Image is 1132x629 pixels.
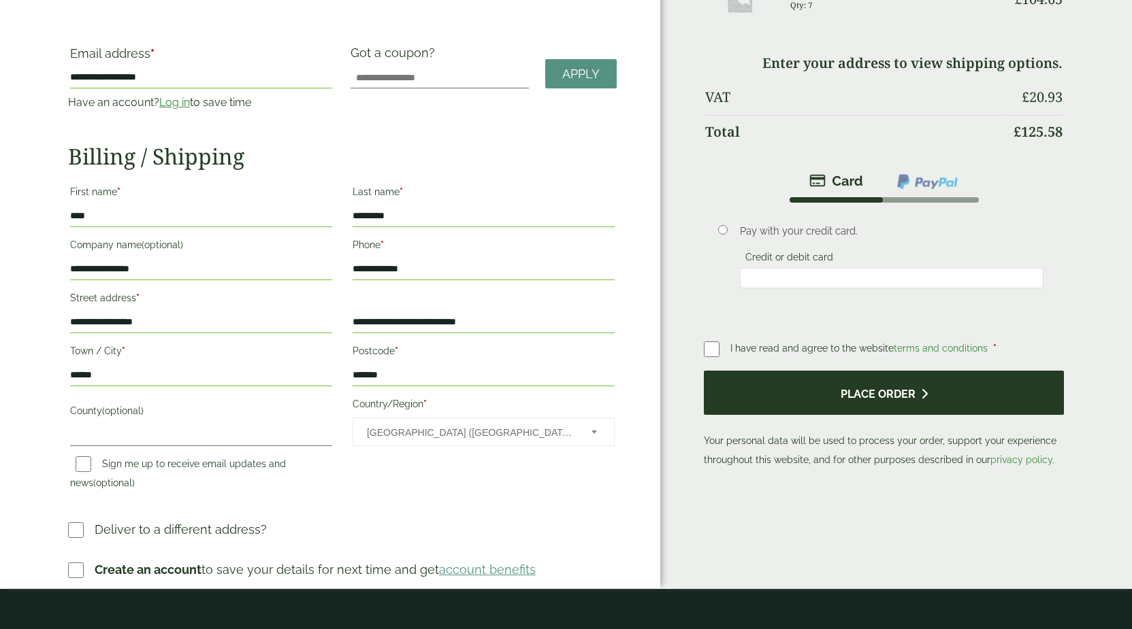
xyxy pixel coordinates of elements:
[896,173,959,190] img: ppcp-gateway.png
[150,46,155,61] abbr: required
[353,418,615,446] span: Country/Region
[381,239,384,250] abbr: required
[95,560,536,579] p: to save your details for next time and get
[70,458,286,492] label: Sign me up to receive email updates and news
[704,371,1064,469] p: Your personal data will be used to process your order, support your experience throughout this we...
[117,186,120,197] abbr: required
[95,520,267,539] p: Deliver to a different address?
[367,418,573,447] span: United Kingdom (UK)
[1022,88,1063,106] bdi: 20.93
[1014,122,1021,141] span: £
[159,96,190,109] a: Log in
[740,224,1044,239] p: Pay with your credit card.
[740,252,839,267] label: Credit or debit card
[705,47,1063,80] td: Enter your address to view shipping options.
[730,343,990,354] span: I have read and agree to the website
[122,345,125,356] abbr: required
[68,95,334,111] p: Have an account? to save time
[70,288,332,311] label: Street address
[704,371,1064,415] button: Place order
[705,115,1004,148] th: Total
[93,477,135,488] span: (optional)
[1014,122,1063,141] bdi: 125.58
[142,239,183,250] span: (optional)
[993,343,997,354] abbr: required
[744,272,1039,284] iframe: Secure card payment input frame
[70,235,332,258] label: Company name
[353,394,615,418] label: Country/Region
[1022,88,1029,106] span: £
[894,343,988,354] a: terms and conditions
[809,173,863,189] img: stripe.png
[136,292,140,303] abbr: required
[70,341,332,364] label: Town / City
[545,59,617,88] a: Apply
[353,182,615,205] label: Last name
[95,562,201,577] strong: Create an account
[395,345,398,356] abbr: required
[70,182,332,205] label: First name
[705,81,1004,114] th: VAT
[351,46,440,67] label: Got a coupon?
[353,341,615,364] label: Postcode
[353,235,615,258] label: Phone
[562,67,600,82] span: Apply
[990,454,1052,465] a: privacy policy
[70,401,332,424] label: County
[68,143,617,169] h2: Billing / Shipping
[76,456,91,472] input: Sign me up to receive email updates and news(optional)
[102,405,144,416] span: (optional)
[439,562,536,577] a: account benefits
[70,48,332,67] label: Email address
[423,398,427,409] abbr: required
[400,186,403,197] abbr: required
